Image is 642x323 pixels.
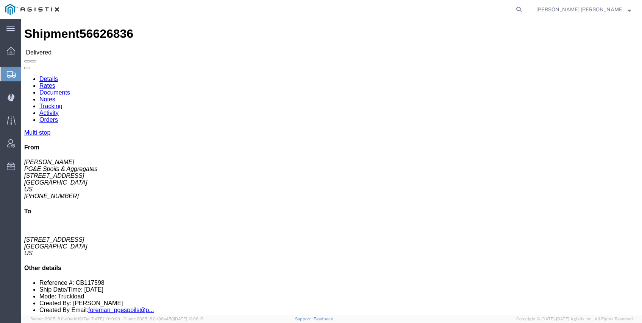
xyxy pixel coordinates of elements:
a: Feedback [314,317,333,321]
a: Support [295,317,314,321]
img: logo [5,4,59,15]
span: Client: 2025.18.0-198a450 [123,317,203,321]
span: [DATE] 10:06:13 [174,317,203,321]
span: [DATE] 10:10:00 [91,317,120,321]
button: [PERSON_NAME] [PERSON_NAME] [536,5,631,14]
span: Server: 2025.18.0-a0edd1917ac [30,317,120,321]
iframe: FS Legacy Container [21,19,642,315]
span: Copyright © [DATE]-[DATE] Agistix Inc., All Rights Reserved [516,316,633,322]
span: Kayte Bray Dogali [536,5,622,14]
